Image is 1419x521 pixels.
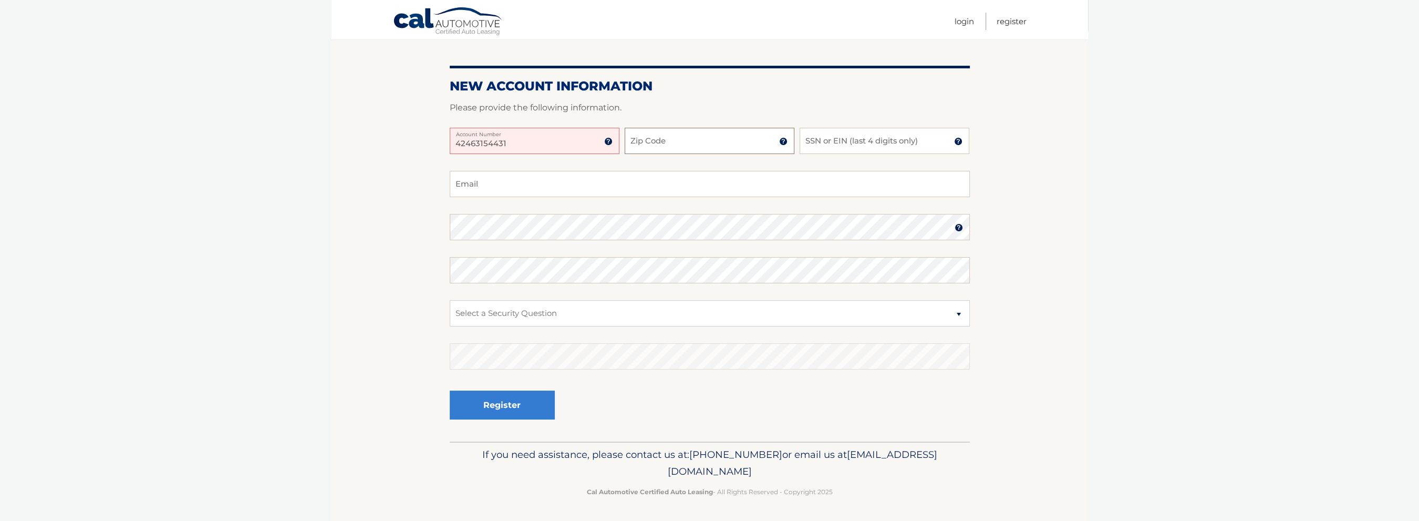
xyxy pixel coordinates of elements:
[450,128,619,154] input: Account Number
[604,137,613,146] img: tooltip.svg
[955,13,974,30] a: Login
[450,171,970,197] input: Email
[457,486,963,497] p: - All Rights Reserved - Copyright 2025
[954,137,962,146] img: tooltip.svg
[457,446,963,480] p: If you need assistance, please contact us at: or email us at
[450,391,555,420] button: Register
[800,128,969,154] input: SSN or EIN (last 4 digits only)
[450,128,619,136] label: Account Number
[997,13,1027,30] a: Register
[779,137,788,146] img: tooltip.svg
[955,223,963,232] img: tooltip.svg
[393,7,503,37] a: Cal Automotive
[450,78,970,94] h2: New Account Information
[450,100,970,115] p: Please provide the following information.
[668,448,937,477] span: [EMAIL_ADDRESS][DOMAIN_NAME]
[587,488,713,496] strong: Cal Automotive Certified Auto Leasing
[625,128,794,154] input: Zip Code
[689,448,782,461] span: [PHONE_NUMBER]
